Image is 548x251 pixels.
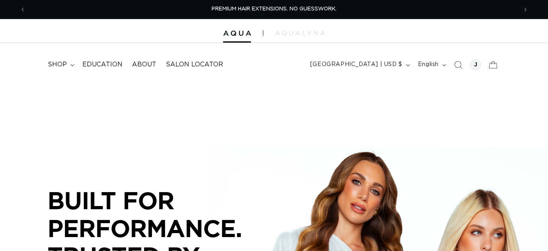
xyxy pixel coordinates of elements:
img: Aqua Hair Extensions [223,31,251,36]
a: Education [78,56,127,74]
summary: shop [43,56,78,74]
span: PREMIUM HAIR EXTENSIONS. NO GUESSWORK. [212,6,336,12]
span: shop [48,60,67,69]
a: Salon Locator [161,56,228,74]
button: [GEOGRAPHIC_DATA] | USD $ [305,57,413,72]
span: [GEOGRAPHIC_DATA] | USD $ [310,60,402,69]
span: Salon Locator [166,60,223,69]
img: aqualyna.com [275,31,325,35]
summary: Search [449,56,467,74]
a: About [127,56,161,74]
button: Next announcement [517,2,534,17]
span: English [418,60,439,69]
button: English [413,57,449,72]
span: About [132,60,156,69]
span: Education [82,60,122,69]
button: Previous announcement [14,2,31,17]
